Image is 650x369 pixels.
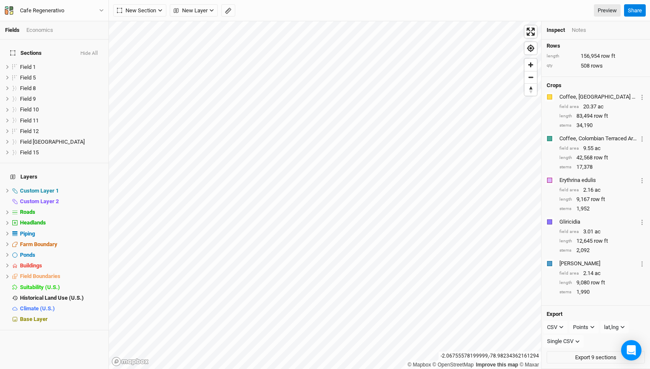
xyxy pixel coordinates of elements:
div: Erythrina edulis [559,176,638,184]
div: Base Layer [20,316,103,323]
h4: Layers [5,168,103,185]
span: Sections [10,50,42,57]
span: ac [595,186,601,194]
div: 1,952 [559,205,645,213]
button: Hide All [80,51,98,57]
div: stems [559,164,572,170]
a: Preview [594,4,621,17]
button: New Section [113,4,166,17]
canvas: Map [109,21,541,369]
span: Ponds [20,252,35,258]
div: length [559,238,572,244]
span: row ft [591,279,605,287]
a: Improve this map [476,362,518,368]
span: Roads [20,209,35,215]
div: Piping [20,230,103,237]
button: Crop Usage [639,258,645,268]
span: Base Layer [20,316,48,322]
div: 156,954 [547,52,645,60]
span: Enter fullscreen [525,26,537,38]
span: Reset bearing to north [525,84,537,96]
div: Field 13 Headland Field [20,139,103,145]
span: Piping [20,230,35,237]
div: length [559,155,572,161]
div: 508 [547,62,645,70]
span: Custom Layer 1 [20,187,59,194]
div: Inspect [547,26,565,34]
div: Headlands [20,219,103,226]
div: Field 5 [20,74,103,81]
div: Roads [20,209,103,216]
button: Points [569,321,599,334]
span: row ft [594,154,608,162]
span: Buildings [20,262,42,269]
div: Buildings [20,262,103,269]
div: 17,378 [559,163,645,171]
div: 9,167 [559,196,645,203]
div: Notes [572,26,586,34]
div: 3.01 [559,228,645,236]
h4: Export [547,311,645,318]
button: Single CSV [543,335,584,348]
div: Field 12 [20,128,103,135]
a: Mapbox [408,362,431,368]
span: Field 5 [20,74,36,81]
button: Share [624,4,646,17]
div: Custom Layer 2 [20,198,103,205]
span: New Section [117,6,156,15]
a: Mapbox logo [111,357,149,366]
button: Cafe Regenerativo [4,6,104,15]
div: 42,568 [559,154,645,162]
div: length [559,196,572,203]
button: Export 9 sections [547,351,645,364]
div: 2.14 [559,270,645,277]
div: Cafe Regenerativo [20,6,64,15]
span: Field 12 [20,128,39,134]
div: 20.37 [559,103,645,111]
div: Field 1 [20,64,103,71]
span: Find my location [525,42,537,54]
div: field area [559,145,579,152]
div: Field 11 [20,117,103,124]
button: New Layer [170,4,218,17]
div: 34,190 [559,122,645,129]
div: Suitability (U.S.) [20,284,103,291]
span: ac [595,145,601,152]
div: Field 10 [20,106,103,113]
div: Economics [26,26,53,34]
span: Zoom out [525,71,537,83]
span: Headlands [20,219,46,226]
div: 9.55 [559,145,645,152]
span: Field [GEOGRAPHIC_DATA] [20,139,85,145]
span: ac [598,103,604,111]
span: Field 11 [20,117,39,124]
span: Field 1 [20,64,36,70]
span: Field 9 [20,96,36,102]
span: Farm Boundary [20,241,57,247]
span: Zoom in [525,59,537,71]
div: stems [559,247,572,254]
div: 83,494 [559,112,645,120]
button: Zoom out [525,71,537,83]
div: Coffee, Colombian Terraced Arrabica [559,135,638,142]
span: ac [595,228,601,236]
div: Open Intercom Messenger [621,340,641,360]
div: length [547,53,576,60]
div: Inga [559,260,638,267]
div: 12,645 [559,237,645,245]
div: Coffee, Brazil Mechanized Arabica [559,93,638,101]
span: row ft [601,52,615,60]
div: Gliricidia [559,218,638,226]
div: lat,lng [604,323,619,332]
div: field area [559,187,579,193]
div: 2,092 [559,247,645,254]
a: Fields [5,27,20,33]
a: Maxar [519,362,539,368]
span: Field 10 [20,106,39,113]
div: field area [559,229,579,235]
div: 2.16 [559,186,645,194]
div: length [559,113,572,119]
button: Crop Usage [639,133,645,143]
div: Climate (U.S.) [20,305,103,312]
